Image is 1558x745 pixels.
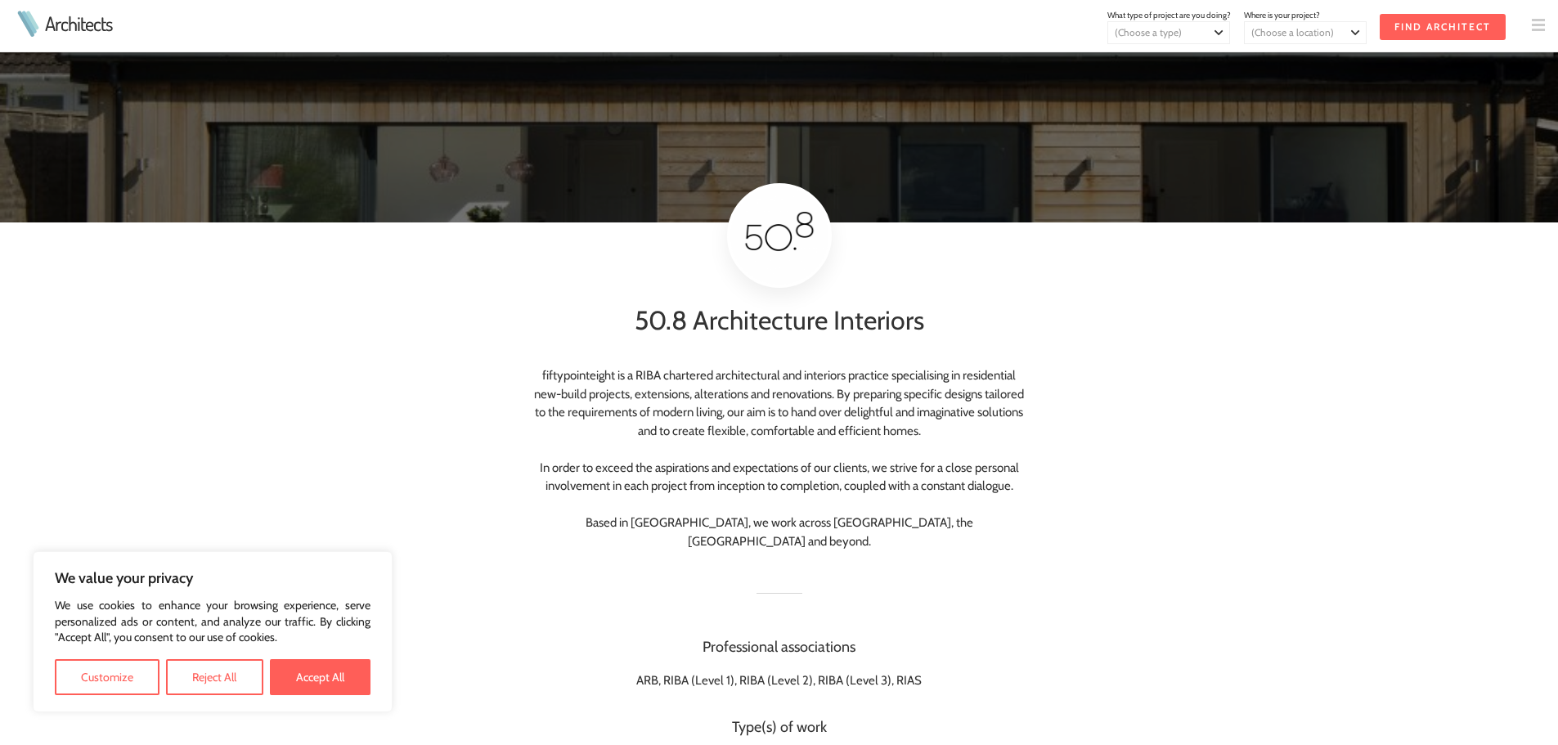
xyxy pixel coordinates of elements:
[270,659,370,695] button: Accept All
[374,301,1185,340] h1: 50.8 Architecture Interiors
[55,568,370,588] p: We value your privacy
[55,659,159,695] button: Customize
[528,366,1030,577] div: fiftypointeight is a RIBA chartered architectural and interiors practice specialising in resident...
[1244,10,1320,20] span: Where is your project?
[13,11,43,37] img: Architects
[55,598,370,646] p: We use cookies to enhance your browsing experience, serve personalized ads or content, and analyz...
[45,14,112,34] a: Architects
[528,636,1030,658] h3: Professional associations
[1107,10,1231,20] span: What type of project are you doing?
[528,716,1030,738] h3: Type(s) of work
[1380,14,1506,40] input: Find Architect
[166,659,263,695] button: Reject All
